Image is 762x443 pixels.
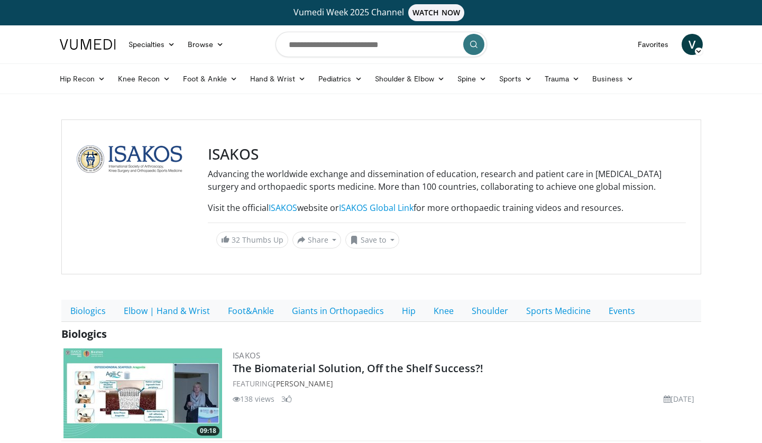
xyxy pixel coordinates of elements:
a: Specialties [122,34,182,55]
span: WATCH NOW [408,4,464,21]
li: 3 [281,393,292,404]
h3: ISAKOS [208,145,686,163]
a: Elbow | Hand & Wrist [115,300,219,322]
a: Favorites [631,34,675,55]
p: Visit the official website or for more orthopaedic training videos and resources. [208,201,686,214]
a: Giants in Orthopaedics [283,300,393,322]
a: Biologics [61,300,115,322]
img: VuMedi Logo [60,39,116,50]
a: Pediatrics [312,68,369,89]
img: 7bb5cdd5-31fb-46ed-b94b-a192cb532cd8.300x170_q85_crop-smart_upscale.jpg [63,348,222,438]
a: Events [600,300,644,322]
a: ISAKOS Global Link [339,202,414,214]
a: Foot&Ankle [219,300,283,322]
a: Knee [425,300,463,322]
a: [PERSON_NAME] [273,379,333,389]
a: ISAKOS [233,350,261,361]
span: Biologics [61,327,107,341]
a: Foot & Ankle [177,68,244,89]
a: Shoulder & Elbow [369,68,451,89]
a: 09:18 [63,348,222,438]
a: Shoulder [463,300,517,322]
a: V [682,34,703,55]
a: Hip Recon [53,68,112,89]
p: Advancing the worldwide exchange and dissemination of education, research and patient care in [ME... [208,168,686,193]
a: Sports [493,68,538,89]
a: Business [586,68,640,89]
span: 32 [232,235,240,245]
li: 138 views [233,393,275,404]
a: Browse [181,34,230,55]
input: Search topics, interventions [276,32,487,57]
span: 09:18 [197,426,219,436]
a: Spine [451,68,493,89]
a: Sports Medicine [517,300,600,322]
a: Vumedi Week 2025 ChannelWATCH NOW [61,4,701,21]
a: ISAKOS [269,202,297,214]
button: Save to [345,232,399,248]
div: FEATURING [233,378,699,389]
a: 32 Thumbs Up [216,232,288,248]
a: Trauma [538,68,586,89]
a: Hand & Wrist [244,68,312,89]
li: [DATE] [664,393,695,404]
a: The Biomaterial Solution, Off the Shelf Success?! [233,361,484,375]
a: Knee Recon [112,68,177,89]
a: Hip [393,300,425,322]
button: Share [292,232,342,248]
